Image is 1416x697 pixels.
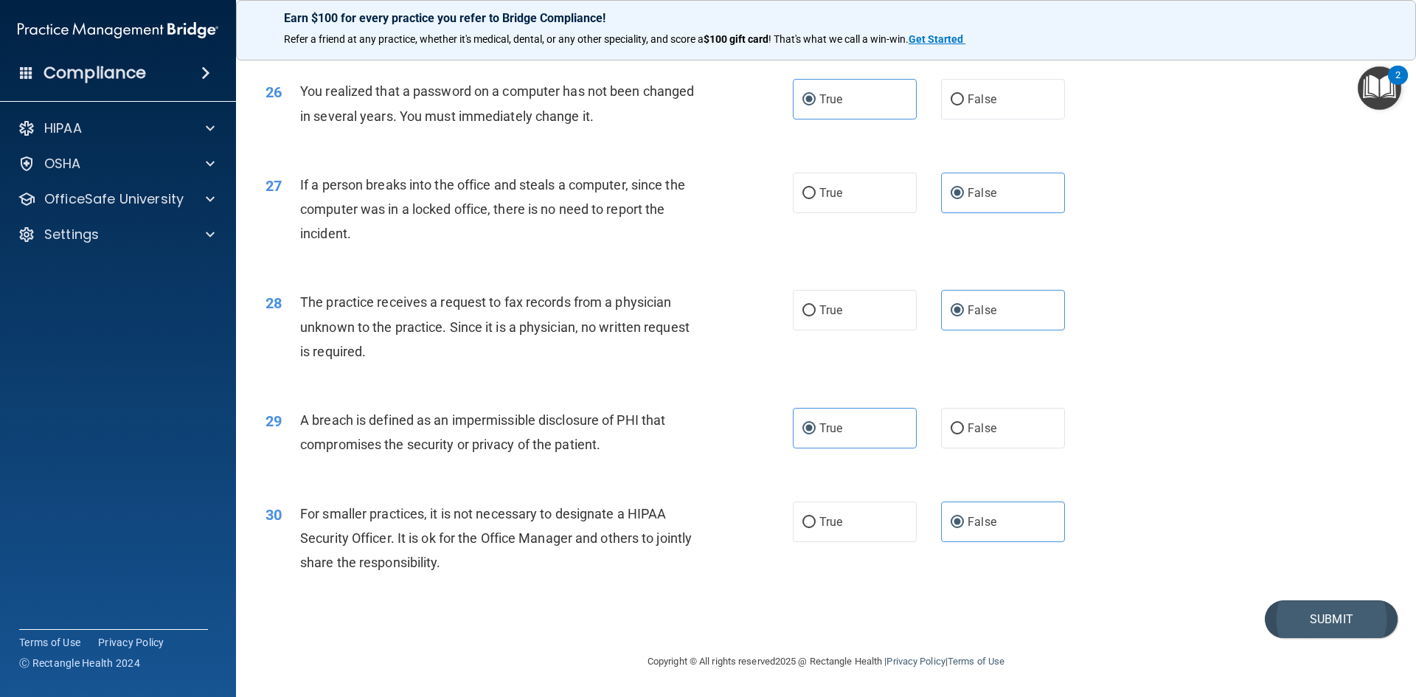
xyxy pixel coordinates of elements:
[968,515,996,529] span: False
[948,656,1004,667] a: Terms of Use
[18,226,215,243] a: Settings
[265,294,282,312] span: 28
[1395,75,1401,94] div: 2
[819,92,842,106] span: True
[19,635,80,650] a: Terms of Use
[265,177,282,195] span: 27
[819,421,842,435] span: True
[968,186,996,200] span: False
[802,188,816,199] input: True
[44,119,82,137] p: HIPAA
[802,423,816,434] input: True
[18,155,215,173] a: OSHA
[265,83,282,101] span: 26
[802,305,816,316] input: True
[909,33,965,45] a: Get Started
[951,94,964,105] input: False
[704,33,768,45] strong: $100 gift card
[1358,66,1401,110] button: Open Resource Center, 2 new notifications
[951,423,964,434] input: False
[300,83,694,123] span: You realized that a password on a computer has not been changed in several years. You must immedi...
[44,63,146,83] h4: Compliance
[44,190,184,208] p: OfficeSafe University
[819,303,842,317] span: True
[802,517,816,528] input: True
[819,186,842,200] span: True
[768,33,909,45] span: ! That's what we call a win-win.
[886,656,945,667] a: Privacy Policy
[98,635,164,650] a: Privacy Policy
[951,305,964,316] input: False
[284,33,704,45] span: Refer a friend at any practice, whether it's medical, dental, or any other speciality, and score a
[968,92,996,106] span: False
[44,226,99,243] p: Settings
[909,33,963,45] strong: Get Started
[819,515,842,529] span: True
[265,412,282,430] span: 29
[951,188,964,199] input: False
[1265,600,1398,638] button: Submit
[284,11,1368,25] p: Earn $100 for every practice you refer to Bridge Compliance!
[19,656,140,670] span: Ⓒ Rectangle Health 2024
[300,506,692,570] span: For smaller practices, it is not necessary to designate a HIPAA Security Officer. It is ok for th...
[18,15,218,45] img: PMB logo
[968,303,996,317] span: False
[300,294,690,358] span: The practice receives a request to fax records from a physician unknown to the practice. Since it...
[265,506,282,524] span: 30
[557,638,1095,685] div: Copyright © All rights reserved 2025 @ Rectangle Health | |
[300,177,685,241] span: If a person breaks into the office and steals a computer, since the computer was in a locked offi...
[968,421,996,435] span: False
[802,94,816,105] input: True
[18,190,215,208] a: OfficeSafe University
[44,155,81,173] p: OSHA
[951,517,964,528] input: False
[18,119,215,137] a: HIPAA
[300,412,665,452] span: A breach is defined as an impermissible disclosure of PHI that compromises the security or privac...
